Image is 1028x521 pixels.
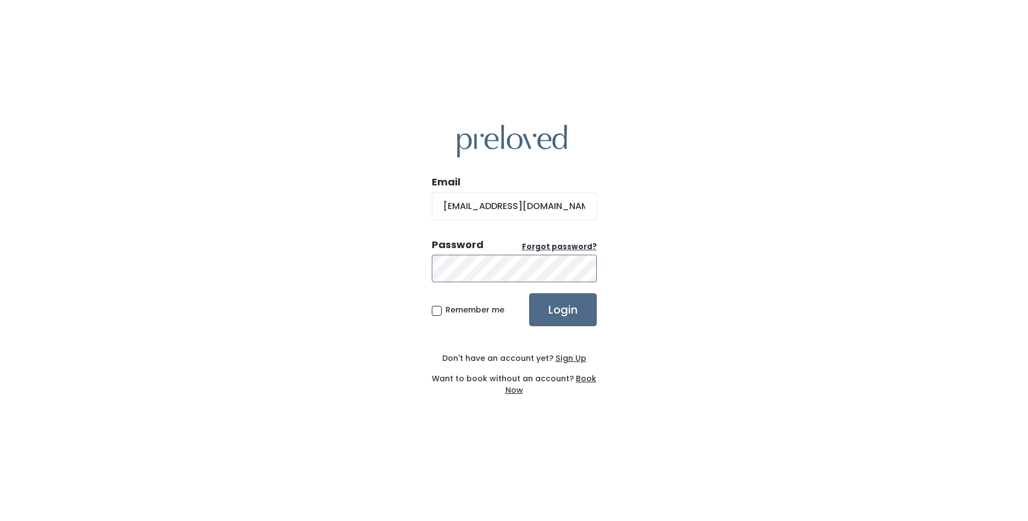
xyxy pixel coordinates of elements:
[432,238,483,252] div: Password
[446,304,504,315] span: Remember me
[505,373,597,396] a: Book Now
[457,125,567,157] img: preloved logo
[432,175,460,189] label: Email
[556,353,586,364] u: Sign Up
[522,242,597,253] a: Forgot password?
[432,364,597,396] div: Want to book without an account?
[529,293,597,326] input: Login
[553,353,586,364] a: Sign Up
[432,353,597,364] div: Don't have an account yet?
